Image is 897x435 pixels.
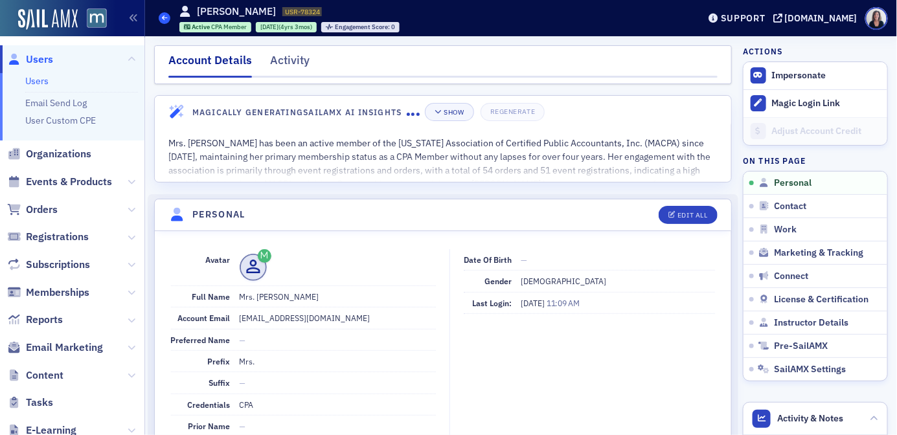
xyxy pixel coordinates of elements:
img: SailAMX [87,8,107,28]
span: Prior Name [188,421,231,431]
span: Full Name [192,291,231,302]
span: Memberships [26,285,89,300]
div: [DOMAIN_NAME] [785,12,857,24]
a: Reports [7,313,63,327]
span: Events & Products [26,175,112,189]
button: [DOMAIN_NAME] [773,14,862,23]
a: Subscriptions [7,258,90,272]
span: Subscriptions [26,258,90,272]
h1: [PERSON_NAME] [197,5,276,19]
div: (4yrs 3mos) [260,23,312,31]
span: Engagement Score : [335,23,392,31]
a: Content [7,368,63,383]
span: Registrations [26,230,89,244]
h4: Magically Generating SailAMX AI Insights [192,106,407,118]
div: Active: Active: CPA Member [179,22,252,32]
a: Users [25,75,49,87]
span: — [240,421,246,431]
a: Organizations [7,147,91,161]
span: CPA Member [211,23,247,31]
span: — [521,254,527,265]
h4: On this page [743,155,888,166]
span: Instructor Details [774,317,848,329]
span: Gender [484,276,512,286]
span: Organizations [26,147,91,161]
h4: Actions [743,45,783,57]
span: Email Marketing [26,340,103,355]
span: Profile [865,7,888,30]
button: Impersonate [772,70,826,82]
a: Registrations [7,230,89,244]
span: Active [192,23,211,31]
span: Orders [26,203,58,217]
a: Email Marketing [7,340,103,355]
button: Edit All [659,206,717,224]
span: Content [26,368,63,383]
span: Contact [774,201,806,212]
span: Tasks [26,396,53,410]
dd: [DEMOGRAPHIC_DATA] [521,271,715,291]
a: Memberships [7,285,89,300]
div: 2021-05-26 00:00:00 [256,22,317,32]
a: Tasks [7,396,53,410]
a: Users [7,52,53,67]
span: Connect [774,271,808,282]
span: Users [26,52,53,67]
span: Suffix [209,377,231,388]
button: Magic Login Link [744,89,887,117]
button: Show [425,103,473,121]
span: Reports [26,313,63,327]
span: — [240,335,246,345]
a: Orders [7,203,58,217]
span: Account Email [178,313,231,323]
span: SailAMX Settings [774,364,846,375]
dd: Mrs. [PERSON_NAME] [240,286,437,307]
span: Marketing & Tracking [774,247,863,259]
a: Email Send Log [25,97,87,109]
span: Credentials [188,399,231,410]
span: — [240,377,246,388]
div: Edit All [677,212,707,219]
dd: CPA [240,394,437,415]
a: User Custom CPE [25,115,96,126]
img: SailAMX [18,9,78,30]
span: Date of Birth [464,254,512,265]
div: Support [721,12,766,24]
div: Account Details [168,52,252,78]
div: 0 [335,24,396,31]
span: Activity & Notes [778,412,844,425]
span: Prefix [208,356,231,366]
span: Preferred Name [171,335,231,345]
a: Events & Products [7,175,112,189]
dd: [EMAIL_ADDRESS][DOMAIN_NAME] [240,307,437,328]
div: Show [444,109,464,116]
h4: Personal [192,208,245,221]
span: 11:09 AM [547,298,580,308]
span: Pre-SailAMX [774,340,828,352]
span: Last Login: [472,298,512,308]
a: Adjust Account Credit [744,117,887,145]
div: Engagement Score: 0 [321,22,400,32]
span: Work [774,224,797,236]
span: [DATE] [521,298,547,308]
div: Adjust Account Credit [772,126,881,137]
span: USR-78324 [285,7,320,16]
span: [DATE] [260,23,278,31]
button: Regenerate [481,103,545,121]
dd: Mrs. [240,351,437,372]
span: Personal [774,177,812,189]
span: License & Certification [774,294,869,306]
span: Avatar [206,254,231,265]
a: View Homepage [78,8,107,30]
div: Activity [270,52,310,76]
div: Magic Login Link [772,98,881,109]
a: Active CPA Member [184,23,247,31]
